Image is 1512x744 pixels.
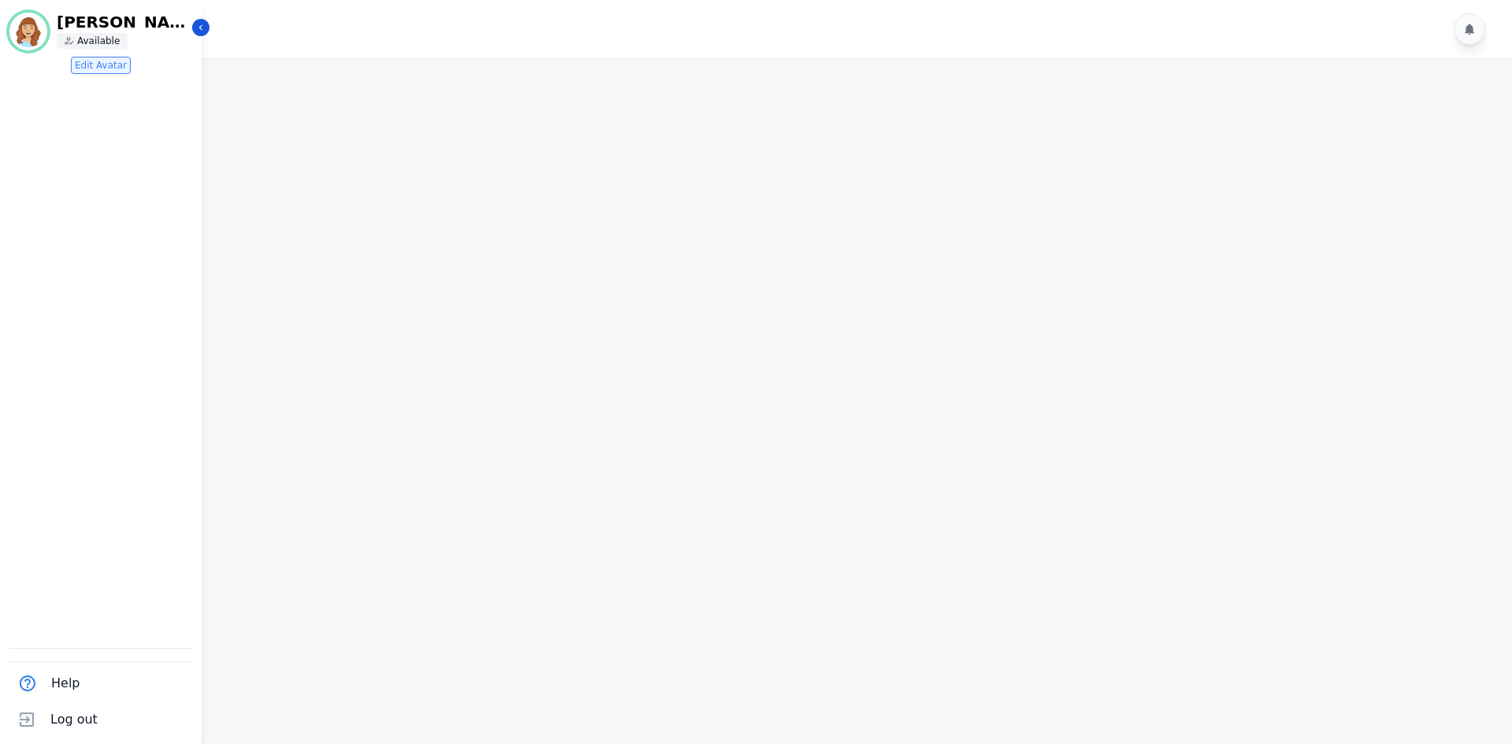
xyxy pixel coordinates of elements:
[9,701,101,738] button: Log out
[57,14,191,30] p: [PERSON_NAME]
[51,674,80,693] span: Help
[77,35,120,47] p: Available
[9,13,47,50] img: Bordered avatar
[9,665,83,701] button: Help
[65,36,74,46] img: person
[50,710,98,729] span: Log out
[71,57,131,74] button: Edit Avatar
